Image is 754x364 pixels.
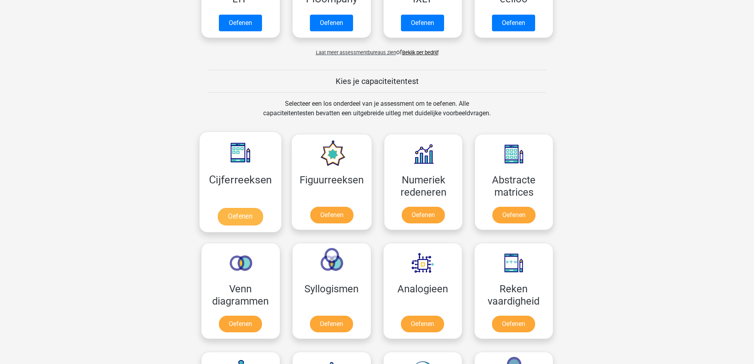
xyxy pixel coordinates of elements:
[219,316,262,332] a: Oefenen
[195,41,559,57] div: of
[219,15,262,31] a: Oefenen
[492,15,535,31] a: Oefenen
[208,76,546,86] h5: Kies je capaciteitentest
[401,15,444,31] a: Oefenen
[218,208,263,225] a: Oefenen
[310,15,353,31] a: Oefenen
[492,316,535,332] a: Oefenen
[492,207,536,223] a: Oefenen
[316,50,396,55] span: Laat meer assessmentbureaus zien
[310,207,353,223] a: Oefenen
[402,207,445,223] a: Oefenen
[402,50,439,55] a: Bekijk per bedrijf
[256,99,498,128] div: Selecteer een los onderdeel van je assessment om te oefenen. Alle capaciteitentesten bevatten een...
[401,316,444,332] a: Oefenen
[310,316,353,332] a: Oefenen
